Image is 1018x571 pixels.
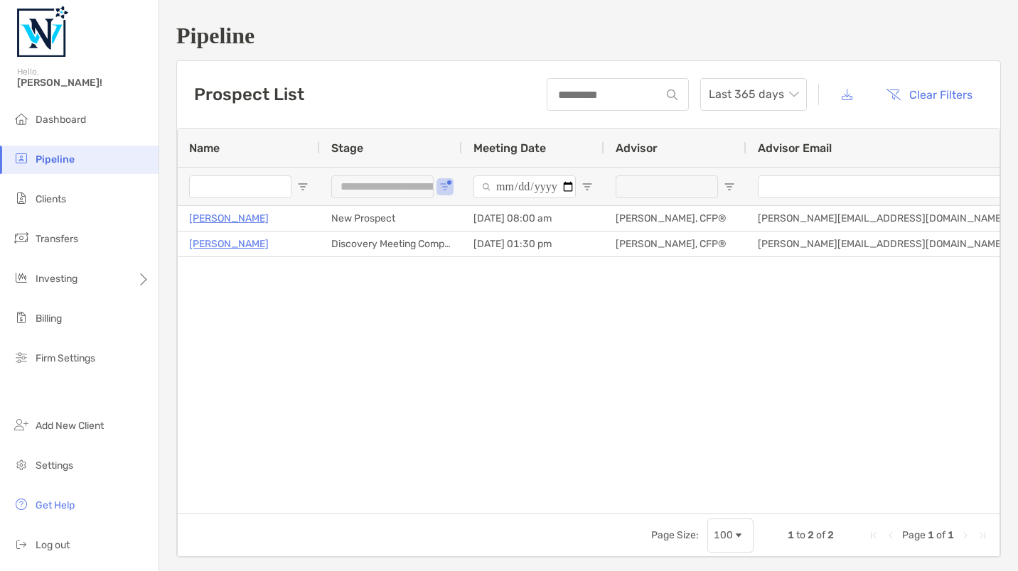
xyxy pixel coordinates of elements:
[36,114,86,126] span: Dashboard
[297,181,309,192] button: Open Filter Menu
[189,210,269,227] a: [PERSON_NAME]
[462,206,604,231] div: [DATE] 08:00 am
[758,141,832,155] span: Advisor Email
[788,529,794,541] span: 1
[902,529,926,541] span: Page
[616,141,658,155] span: Advisor
[13,456,30,473] img: settings icon
[13,496,30,513] img: get-help icon
[13,269,30,286] img: investing icon
[948,529,954,541] span: 1
[816,529,825,541] span: of
[320,232,462,256] div: Discovery Meeting Complete
[462,232,604,256] div: [DATE] 01:30 pm
[868,530,879,541] div: First Page
[13,535,30,553] img: logout icon
[189,175,291,198] input: Name Filter Input
[320,206,462,231] div: New Prospect
[827,529,834,541] span: 2
[709,79,798,110] span: Last 365 days
[17,6,68,57] img: Zoe Logo
[13,229,30,246] img: transfers icon
[36,352,95,364] span: Firm Settings
[13,309,30,326] img: billing icon
[36,312,62,325] span: Billing
[13,150,30,167] img: pipeline icon
[439,181,451,192] button: Open Filter Menu
[582,181,593,192] button: Open Filter Menu
[604,232,746,256] div: [PERSON_NAME], CFP®
[176,23,1001,49] h1: Pipeline
[194,85,304,104] h3: Prospect List
[17,77,150,89] span: [PERSON_NAME]!
[36,193,66,205] span: Clients
[13,349,30,366] img: firm-settings icon
[189,235,269,253] a: [PERSON_NAME]
[473,141,546,155] span: Meeting Date
[796,529,805,541] span: to
[875,79,983,110] button: Clear Filters
[36,233,78,245] span: Transfers
[13,416,30,433] img: add_new_client icon
[13,190,30,207] img: clients icon
[189,141,220,155] span: Name
[977,530,988,541] div: Last Page
[724,181,735,192] button: Open Filter Menu
[36,459,73,472] span: Settings
[13,110,30,127] img: dashboard icon
[885,530,896,541] div: Previous Page
[707,518,754,553] div: Page Size
[936,529,945,541] span: of
[36,539,70,551] span: Log out
[667,89,677,100] img: input icon
[960,530,971,541] div: Next Page
[604,206,746,231] div: [PERSON_NAME], CFP®
[928,529,934,541] span: 1
[36,420,104,432] span: Add New Client
[714,529,733,541] div: 100
[808,529,814,541] span: 2
[36,153,75,165] span: Pipeline
[36,273,77,285] span: Investing
[36,499,75,511] span: Get Help
[473,175,576,198] input: Meeting Date Filter Input
[651,529,699,541] div: Page Size:
[331,141,363,155] span: Stage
